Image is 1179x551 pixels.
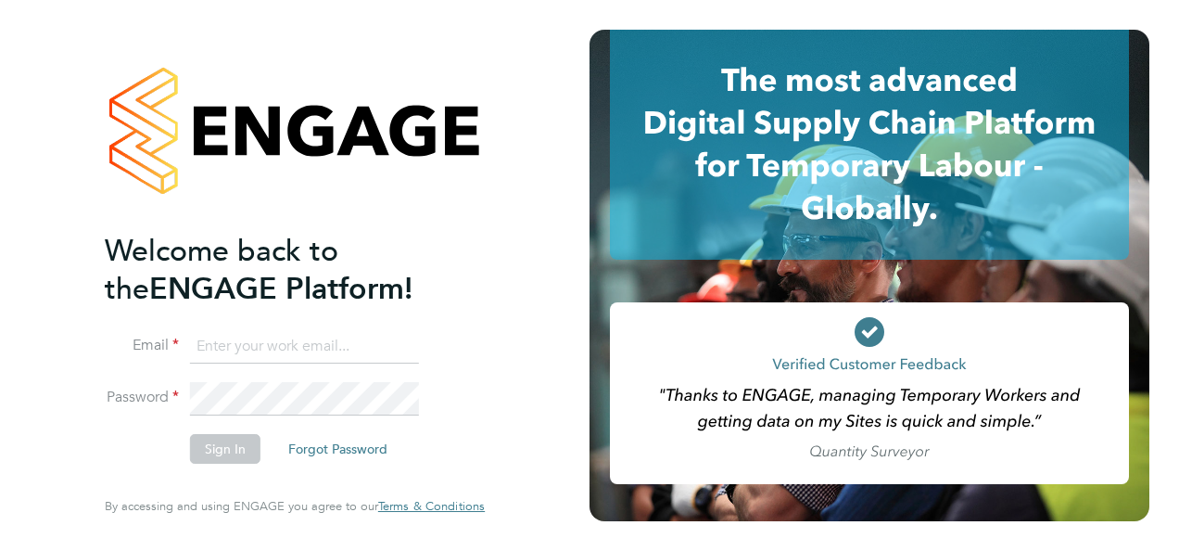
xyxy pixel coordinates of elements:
[105,233,338,307] span: Welcome back to the
[105,336,179,355] label: Email
[105,232,466,308] h2: ENGAGE Platform!
[273,434,402,464] button: Forgot Password
[378,499,485,514] a: Terms & Conditions
[378,498,485,514] span: Terms & Conditions
[190,330,419,364] input: Enter your work email...
[105,498,485,514] span: By accessing and using ENGAGE you agree to our
[190,434,260,464] button: Sign In
[105,388,179,407] label: Password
